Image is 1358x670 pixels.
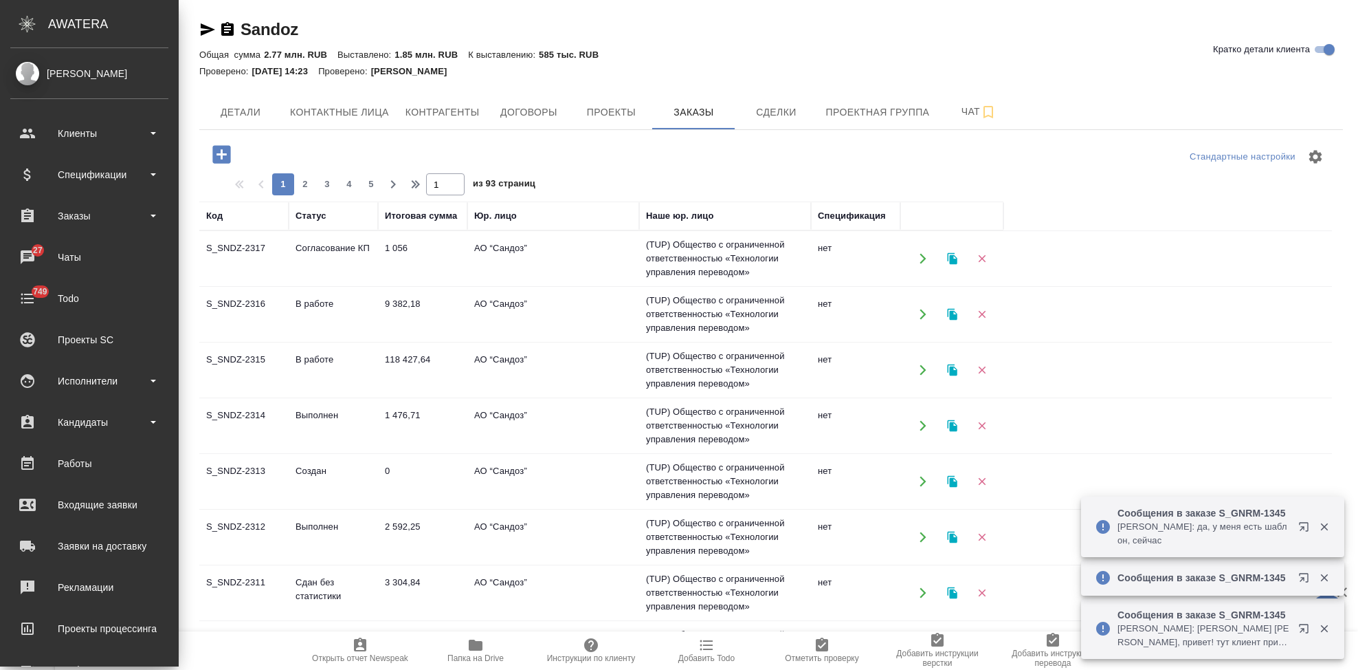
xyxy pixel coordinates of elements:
[968,412,996,440] button: Удалить
[10,453,168,474] div: Работы
[289,513,378,561] td: Выполнен
[533,631,649,670] button: Инструкции по клиенту
[199,402,289,450] td: S_SNDZ-2314
[909,468,937,496] button: Открыть
[547,653,636,663] span: Инструкции по клиенту
[980,104,997,120] svg: Подписаться
[289,346,378,394] td: В работе
[199,346,289,394] td: S_SNDZ-2315
[467,290,639,338] td: АО “Сандоз”
[1186,147,1299,168] div: split button
[811,457,900,506] td: нет
[909,523,937,552] button: Открыть
[825,104,929,121] span: Проектная группа
[3,529,175,563] a: Заявки на доставку
[909,579,937,607] button: Открыть
[25,285,56,299] span: 749
[938,523,966,552] button: Клонировать
[1117,506,1289,520] p: Сообщения в заказе S_GNRM-1345
[10,164,168,185] div: Спецификации
[467,402,639,450] td: АО “Сандоз”
[1299,140,1332,173] span: Настроить таблицу
[289,457,378,506] td: Создан
[909,245,937,273] button: Открыть
[385,209,457,223] div: Итоговая сумма
[1117,608,1289,622] p: Сообщения в заказе S_GNRM-1345
[909,412,937,440] button: Открыть
[1117,622,1289,649] p: [PERSON_NAME]: [PERSON_NAME] [PERSON_NAME], привет! тут клиент прислал скан орига для заверения, ...
[241,20,298,39] a: Sandoz
[818,209,886,223] div: Спецификация
[743,104,809,121] span: Сделки
[938,468,966,496] button: Клонировать
[639,565,811,620] td: (TUP) Общество с ограниченной ответственностью «Технологии управления переводом»
[467,457,639,506] td: АО “Сандоз”
[539,50,609,60] p: 585 тыс. RUB
[678,653,735,663] span: Добавить Todo
[639,287,811,342] td: (TUP) Общество с ограниченной ответственностью «Технологии управления переводом»
[938,301,966,329] button: Клонировать
[473,175,535,195] span: из 93 страниц
[10,288,168,309] div: Todo
[48,10,179,38] div: AWATERA
[496,104,561,121] span: Договоры
[10,371,168,391] div: Исполнители
[639,343,811,398] td: (TUP) Общество с ограниченной ответственностью «Технологии управления переводом»
[946,103,1012,120] span: Чат
[318,66,371,76] p: Проверено:
[447,653,504,663] span: Папка на Drive
[764,631,880,670] button: Отметить проверку
[3,570,175,605] a: Рекламации
[10,329,168,350] div: Проекты SC
[10,206,168,226] div: Заказы
[10,66,168,81] div: [PERSON_NAME]
[1117,520,1289,548] p: [PERSON_NAME]: да, у меня есть шаблон, сейчас
[10,247,168,268] div: Чаты
[208,104,274,121] span: Детали
[10,577,168,598] div: Рекламации
[1310,623,1338,635] button: Закрыть
[467,346,639,394] td: АО “Сандоз”
[199,21,216,38] button: Скопировать ссылку для ЯМессенджера
[252,66,319,76] p: [DATE] 14:23
[3,323,175,357] a: Проекты SC
[468,50,539,60] p: К выставлению:
[474,209,517,223] div: Юр. лицо
[206,209,223,223] div: Код
[578,104,644,121] span: Проекты
[199,50,264,60] p: Общая сумма
[360,173,382,195] button: 5
[378,235,467,283] td: 1 056
[302,631,418,670] button: Открыть отчет Newspeak
[10,536,168,556] div: Заявки на доставку
[968,523,996,552] button: Удалить
[394,50,468,60] p: 1.85 млн. RUB
[1290,564,1323,597] button: Открыть в новой вкладке
[811,569,900,617] td: нет
[378,569,467,617] td: 3 304,84
[199,290,289,338] td: S_SNDZ-2316
[1213,43,1310,56] span: Кратко детали клиента
[938,245,966,273] button: Клонировать
[360,177,382,191] span: 5
[909,356,937,385] button: Открыть
[811,346,900,394] td: нет
[968,301,996,329] button: Удалить
[3,488,175,522] a: Входящие заявки
[337,50,394,60] p: Выставлено:
[25,244,51,257] span: 27
[371,66,458,76] p: [PERSON_NAME]
[296,209,326,223] div: Статус
[811,513,900,561] td: нет
[1310,572,1338,584] button: Закрыть
[639,510,811,565] td: (TUP) Общество с ограниченной ответственностью «Технологии управления переводом»
[1290,513,1323,546] button: Открыть в новой вкладке
[639,454,811,509] td: (TUP) Общество с ограниченной ответственностью «Технологии управления переводом»
[968,245,996,273] button: Удалить
[649,631,764,670] button: Добавить Todo
[968,468,996,496] button: Удалить
[294,173,316,195] button: 2
[811,402,900,450] td: нет
[1310,521,1338,533] button: Закрыть
[203,140,241,169] button: Добавить проект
